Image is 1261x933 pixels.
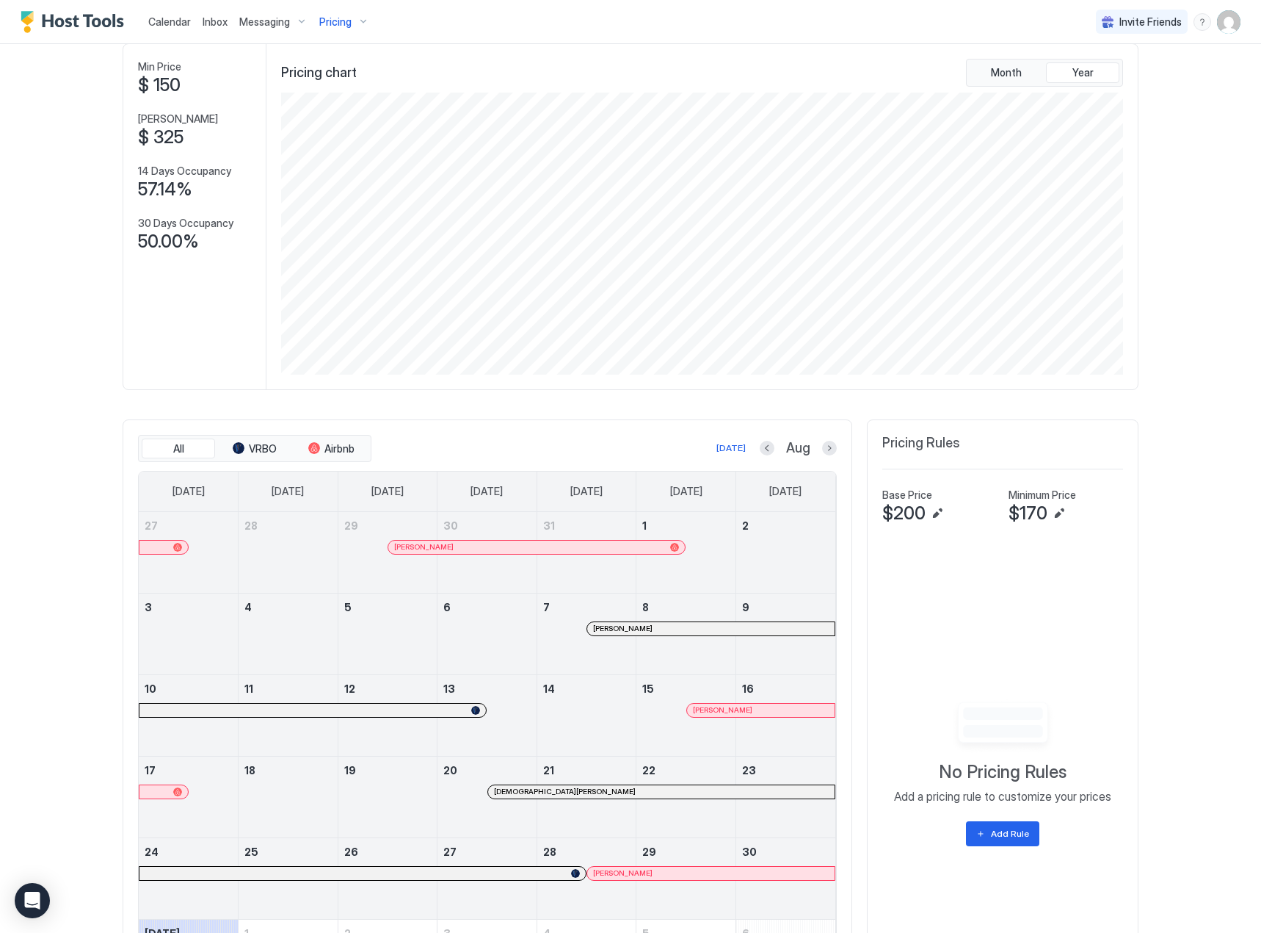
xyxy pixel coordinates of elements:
[344,764,356,777] span: 19
[173,442,184,455] span: All
[735,593,835,674] td: August 9, 2025
[693,705,829,715] div: [PERSON_NAME]
[742,764,756,777] span: 23
[636,593,736,674] td: August 8, 2025
[556,472,617,511] a: Thursday
[294,439,368,459] button: Airbnb
[1046,62,1119,83] button: Year
[593,624,829,633] div: [PERSON_NAME]
[239,512,338,594] td: July 28, 2025
[636,512,735,539] a: August 1, 2025
[138,126,183,148] span: $ 325
[139,512,239,594] td: July 27, 2025
[443,519,458,532] span: 30
[991,66,1022,79] span: Month
[239,594,338,621] a: August 4, 2025
[786,440,810,457] span: Aug
[443,846,457,858] span: 27
[940,698,1066,755] div: Empty image
[537,756,636,837] td: August 21, 2025
[344,601,352,613] span: 5
[15,883,50,918] div: Open Intercom Messenger
[239,512,338,539] a: July 28, 2025
[394,542,679,552] div: [PERSON_NAME]
[244,764,255,777] span: 18
[537,594,636,621] a: August 7, 2025
[1119,15,1182,29] span: Invite Friends
[929,505,946,522] button: Edit
[636,512,736,594] td: August 1, 2025
[882,435,960,452] span: Pricing Rules
[882,502,926,525] span: $200
[138,60,181,73] span: Min Price
[537,593,636,674] td: August 7, 2025
[537,512,636,539] a: July 31, 2025
[693,705,752,715] span: [PERSON_NAME]
[437,593,537,674] td: August 6, 2025
[494,787,829,796] div: [DEMOGRAPHIC_DATA][PERSON_NAME]
[338,512,437,594] td: July 29, 2025
[239,593,338,674] td: August 4, 2025
[324,442,355,455] span: Airbnb
[138,231,199,253] span: 50.00%
[543,601,550,613] span: 7
[736,838,835,865] a: August 30, 2025
[138,179,192,201] span: 57.14%
[319,15,352,29] span: Pricing
[139,593,239,674] td: August 3, 2025
[437,675,537,702] a: August 13, 2025
[537,837,636,919] td: August 28, 2025
[145,764,156,777] span: 17
[1009,502,1047,525] span: $170
[139,675,238,702] a: August 10, 2025
[1072,66,1094,79] span: Year
[138,74,181,96] span: $ 150
[203,15,228,28] span: Inbox
[244,601,252,613] span: 4
[966,821,1039,846] button: Add Rule
[443,682,455,695] span: 13
[543,764,554,777] span: 21
[1009,489,1076,502] span: Minimum Price
[537,757,636,784] a: August 21, 2025
[338,675,437,702] a: August 12, 2025
[145,601,152,613] span: 3
[437,757,537,784] a: August 20, 2025
[145,682,156,695] span: 10
[714,439,748,457] button: [DATE]
[249,442,277,455] span: VRBO
[272,485,304,498] span: [DATE]
[939,761,1066,783] span: No Pricing Rules
[357,472,418,511] a: Tuesday
[437,756,537,837] td: August 20, 2025
[642,764,655,777] span: 22
[338,593,437,674] td: August 5, 2025
[239,15,290,29] span: Messaging
[735,674,835,756] td: August 16, 2025
[716,442,746,455] div: [DATE]
[139,674,239,756] td: August 10, 2025
[203,14,228,29] a: Inbox
[142,439,215,459] button: All
[244,846,258,858] span: 25
[735,756,835,837] td: August 23, 2025
[138,217,233,230] span: 30 Days Occupancy
[138,112,218,126] span: [PERSON_NAME]
[570,485,603,498] span: [DATE]
[736,675,835,702] a: August 16, 2025
[966,59,1123,87] div: tab-group
[736,594,835,621] a: August 9, 2025
[742,519,749,532] span: 2
[139,757,238,784] a: August 17, 2025
[244,519,258,532] span: 28
[338,594,437,621] a: August 5, 2025
[736,512,835,539] a: August 2, 2025
[139,838,238,865] a: August 24, 2025
[494,787,636,796] span: [DEMOGRAPHIC_DATA][PERSON_NAME]
[138,435,371,463] div: tab-group
[760,441,774,455] button: Previous month
[636,675,735,702] a: August 15, 2025
[882,489,932,502] span: Base Price
[642,846,656,858] span: 29
[138,165,231,178] span: 14 Days Occupancy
